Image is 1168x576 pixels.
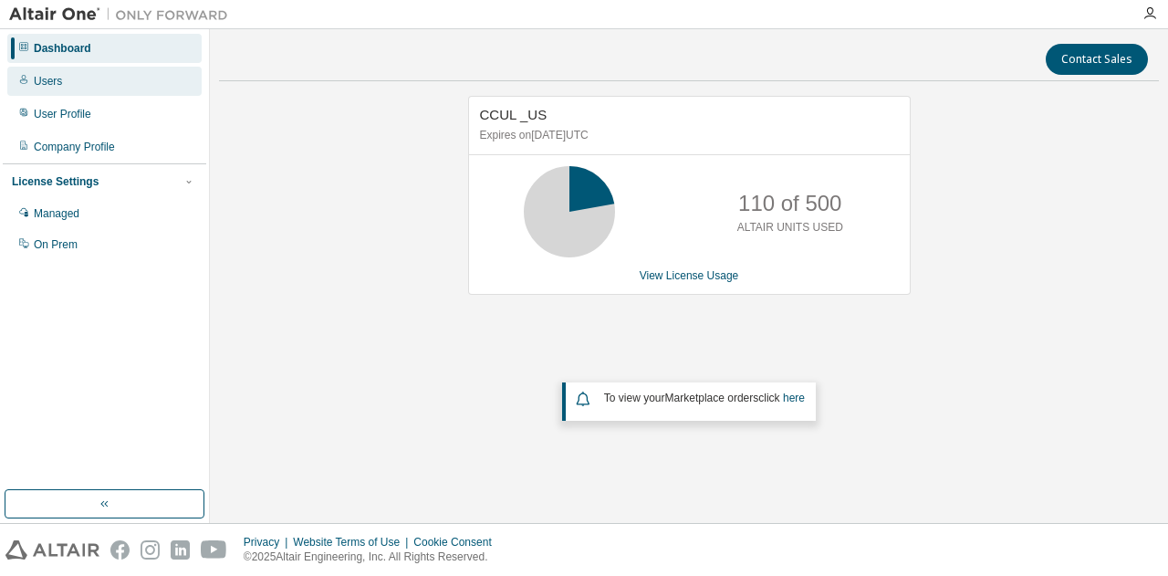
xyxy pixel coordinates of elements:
div: User Profile [34,107,91,121]
p: Expires on [DATE] UTC [480,128,894,143]
img: Altair One [9,5,237,24]
img: linkedin.svg [171,540,190,560]
img: altair_logo.svg [5,540,99,560]
div: On Prem [34,237,78,252]
div: Website Terms of Use [293,535,413,550]
a: View License Usage [640,269,739,282]
img: instagram.svg [141,540,160,560]
button: Contact Sales [1046,44,1148,75]
div: Company Profile [34,140,115,154]
div: License Settings [12,174,99,189]
em: Marketplace orders [665,392,759,404]
p: © 2025 Altair Engineering, Inc. All Rights Reserved. [244,550,503,565]
div: Managed [34,206,79,221]
span: To view your click [604,392,805,404]
div: Cookie Consent [413,535,502,550]
p: 110 of 500 [738,188,841,219]
div: Dashboard [34,41,91,56]
p: ALTAIR UNITS USED [737,220,843,236]
img: youtube.svg [201,540,227,560]
img: facebook.svg [110,540,130,560]
div: Users [34,74,62,89]
span: CCUL _US [480,107,547,122]
div: Privacy [244,535,293,550]
a: here [783,392,805,404]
